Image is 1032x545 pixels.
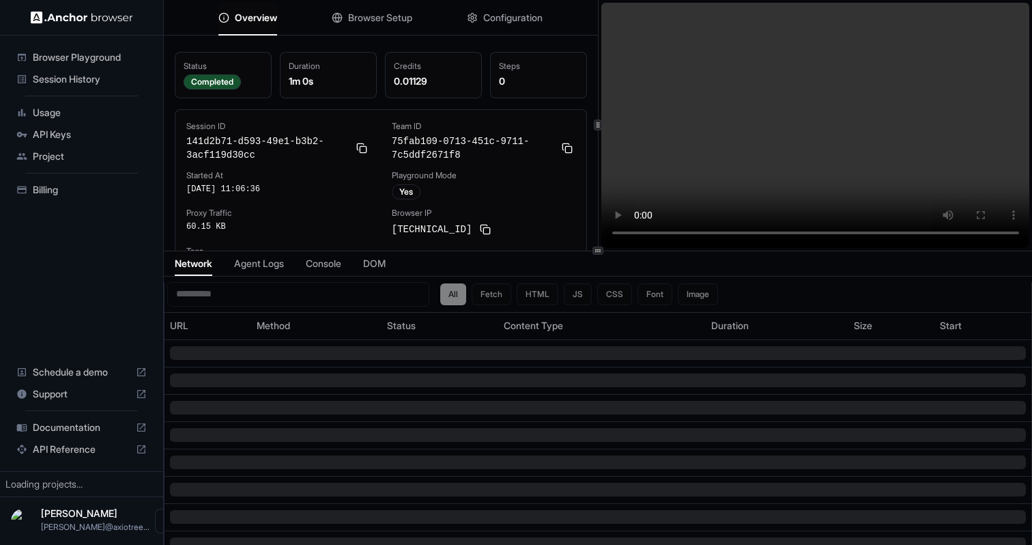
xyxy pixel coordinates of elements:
[392,170,575,181] div: Playground Mode
[711,319,843,333] div: Duration
[394,61,473,72] div: Credits
[940,319,1026,333] div: Start
[33,51,147,64] span: Browser Playground
[41,522,149,532] span: vipin@axiotree.com
[11,417,152,438] div: Documentation
[257,319,377,333] div: Method
[11,438,152,460] div: API Reference
[33,443,130,456] span: API Reference
[11,509,35,533] img: Vipin Tanna
[392,208,575,219] div: Browser IP
[499,61,578,72] div: Steps
[234,257,284,270] span: Agent Logs
[5,477,158,491] div: Loading projects...
[11,383,152,405] div: Support
[11,102,152,124] div: Usage
[33,421,130,434] span: Documentation
[186,208,370,219] div: Proxy Traffic
[11,361,152,383] div: Schedule a demo
[33,72,147,86] span: Session History
[186,135,348,162] span: 141d2b71-d593-49e1-b3b2-3acf119d30cc
[184,61,263,72] div: Status
[11,179,152,201] div: Billing
[392,184,420,199] div: Yes
[289,61,368,72] div: Duration
[289,74,368,88] div: 1m 0s
[394,74,473,88] div: 0.01129
[392,135,554,162] span: 75fab109-0713-451c-9711-7c5ddf2671f8
[392,121,575,132] div: Team ID
[186,246,575,257] div: Tags
[33,387,130,401] span: Support
[184,74,241,89] div: Completed
[499,74,578,88] div: 0
[33,128,147,141] span: API Keys
[186,121,370,132] div: Session ID
[392,223,472,236] span: [TECHNICAL_ID]
[11,145,152,167] div: Project
[483,11,543,25] span: Configuration
[41,507,117,519] span: Vipin Tanna
[11,124,152,145] div: API Keys
[175,257,212,270] span: Network
[33,150,147,163] span: Project
[33,106,147,120] span: Usage
[854,319,930,333] div: Size
[235,11,277,25] span: Overview
[11,46,152,68] div: Browser Playground
[33,183,147,197] span: Billing
[363,257,386,270] span: DOM
[170,319,246,333] div: URL
[186,184,370,195] div: [DATE] 11:06:36
[33,365,130,379] span: Schedule a demo
[186,221,370,232] div: 60.15 KB
[387,319,493,333] div: Status
[348,11,412,25] span: Browser Setup
[186,170,370,181] div: Started At
[11,68,152,90] div: Session History
[155,509,180,533] button: Open menu
[504,319,700,333] div: Content Type
[31,11,133,24] img: Anchor Logo
[306,257,341,270] span: Console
